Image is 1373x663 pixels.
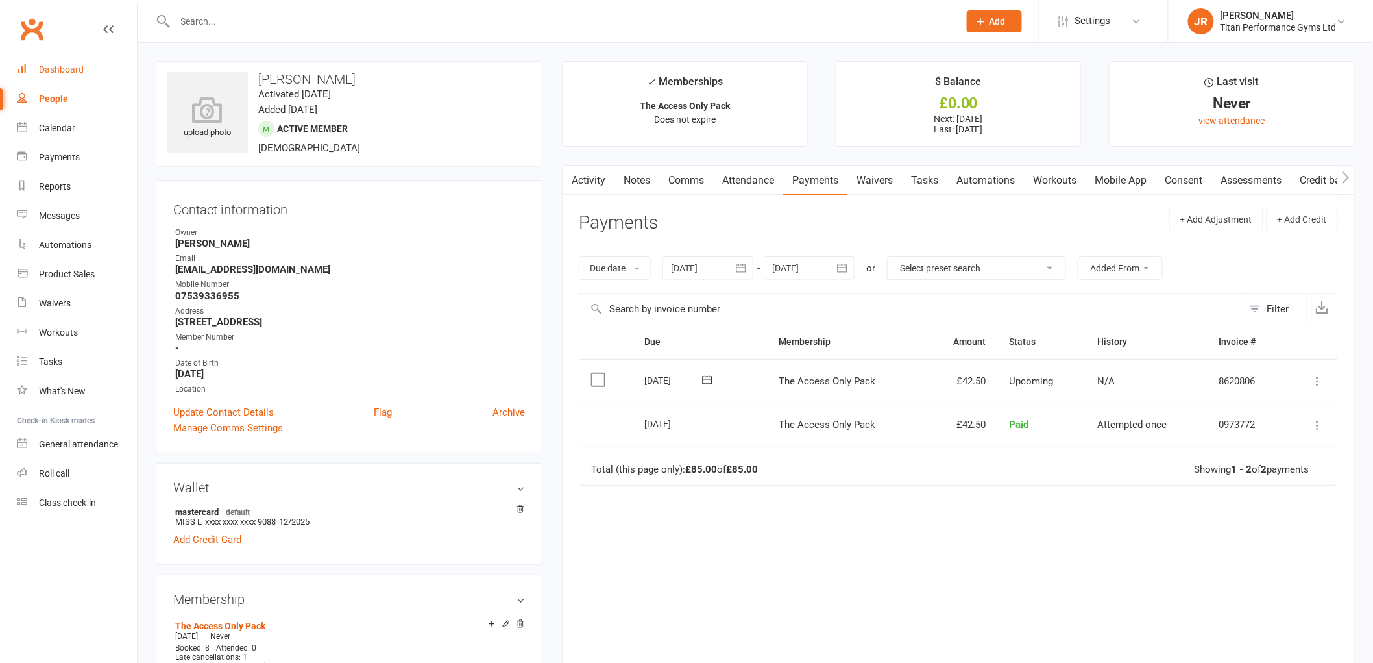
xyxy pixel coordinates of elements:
[1097,419,1167,431] span: Attempted once
[175,357,525,369] div: Date of Birth
[1221,10,1337,21] div: [PERSON_NAME]
[175,644,210,653] span: Booked: 8
[175,290,525,302] strong: 07539336955
[997,325,1086,358] th: Status
[1075,6,1111,36] span: Settings
[17,231,137,260] a: Automations
[685,464,717,475] strong: £85.00
[17,55,137,84] a: Dashboard
[175,264,525,275] strong: [EMAIL_ADDRESS][DOMAIN_NAME]
[171,12,950,31] input: Search...
[17,289,137,318] a: Waivers
[167,72,531,86] h3: [PERSON_NAME]
[1009,419,1028,431] span: Paid
[17,318,137,347] a: Workouts
[1267,301,1289,317] div: Filter
[175,305,525,318] div: Address
[39,298,71,308] div: Waivers
[647,76,655,88] i: ✓
[175,227,525,239] div: Owner
[847,166,902,195] a: Waivers
[1078,256,1163,280] button: Added From
[1009,375,1053,387] span: Upcoming
[173,420,283,436] a: Manage Comms Settings
[1261,464,1267,475] strong: 2
[175,279,525,291] div: Mobile Number
[990,16,1006,27] span: Add
[779,419,875,431] span: The Access Only Pack
[1267,208,1338,231] button: + Add Credit
[1212,166,1291,195] a: Assessments
[39,240,91,250] div: Automations
[172,631,525,642] div: —
[173,592,525,607] h3: Membership
[39,123,75,133] div: Calendar
[614,166,659,195] a: Notes
[173,405,274,420] a: Update Contact Details
[1086,325,1207,358] th: History
[175,383,525,395] div: Location
[175,342,525,354] strong: -
[39,327,78,338] div: Workouts
[279,517,310,527] span: 12/2025
[175,368,525,380] strong: [DATE]
[258,104,317,116] time: Added [DATE]
[39,269,95,279] div: Product Sales
[492,405,525,420] a: Archive
[205,517,276,527] span: xxxx xxxx xxxx 9088
[222,507,254,517] span: default
[591,464,758,475] div: Total (this page only): of
[39,386,86,396] div: What's New
[848,97,1069,110] div: £0.00
[175,632,198,641] span: [DATE]
[1097,375,1115,387] span: N/A
[39,497,96,508] div: Class check-in
[579,294,1243,325] input: Search by invoice number
[1195,464,1309,475] div: Showing of payments
[39,152,80,162] div: Payments
[644,414,704,434] div: [DATE]
[277,123,348,134] span: Active member
[1199,116,1265,126] a: view attendance
[258,88,331,100] time: Activated [DATE]
[1208,359,1287,403] td: 8620806
[17,430,137,459] a: General attendance kiosk mode
[210,632,230,641] span: Never
[579,213,658,233] h3: Payments
[1208,325,1287,358] th: Invoice #
[17,172,137,201] a: Reports
[173,481,525,495] h3: Wallet
[175,316,525,328] strong: [STREET_ADDRESS]
[1232,464,1252,475] strong: 1 - 2
[17,84,137,114] a: People
[654,114,716,125] span: Does not expire
[935,73,981,97] div: $ Balance
[17,459,137,488] a: Roll call
[175,253,525,265] div: Email
[640,101,730,111] strong: The Access Only Pack
[1208,403,1287,447] td: 0973772
[647,73,723,97] div: Memberships
[216,644,256,653] span: Attended: 0
[167,97,248,140] div: upload photo
[563,166,614,195] a: Activity
[779,375,875,387] span: The Access Only Pack
[1121,97,1343,110] div: Never
[39,94,68,104] div: People
[17,347,137,377] a: Tasks
[726,464,758,475] strong: £85.00
[1086,166,1156,195] a: Mobile App
[947,166,1025,195] a: Automations
[16,13,48,45] a: Clubworx
[866,260,875,276] div: or
[39,181,71,192] div: Reports
[644,370,704,390] div: [DATE]
[1169,208,1263,231] button: + Add Adjustment
[1156,166,1212,195] a: Consent
[175,507,518,517] strong: mastercard
[374,405,392,420] a: Flag
[17,377,137,406] a: What's New
[1205,73,1259,97] div: Last visit
[967,10,1022,32] button: Add
[173,505,525,529] li: MISS L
